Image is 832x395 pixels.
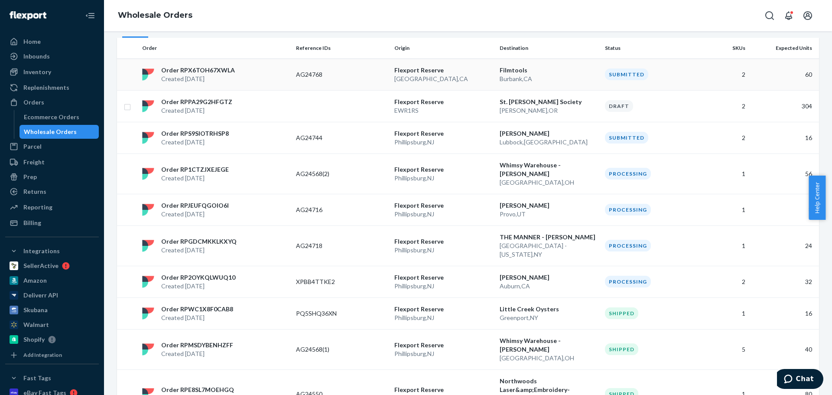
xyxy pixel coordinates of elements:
button: Open notifications [780,7,797,24]
p: Created [DATE] [161,210,229,219]
p: Created [DATE] [161,246,237,255]
th: Expected Units [749,38,819,59]
div: Prep [23,173,37,181]
th: Reference IDs [292,38,391,59]
p: Burbank , CA [500,75,598,83]
img: flexport logo [142,69,154,81]
div: Fast Tags [23,374,51,382]
div: Draft [605,100,633,112]
td: 1 [700,225,749,266]
p: [PERSON_NAME] , OR [500,106,598,115]
p: Flexport Reserve [394,165,493,174]
div: Inbounds [23,52,50,61]
div: Shopify [23,335,45,344]
th: Order [139,38,292,59]
p: Lubbock , [GEOGRAPHIC_DATA] [500,138,598,147]
p: AG24716 [296,206,365,214]
p: Order RPJEUFQGOIO6I [161,201,229,210]
p: Order RPE8SL7MOEHGQ [161,385,234,394]
p: Order RPX6TOH67XWLA [161,66,235,75]
a: Amazon [5,274,99,287]
p: Whimsy Warehouse - [PERSON_NAME] [500,161,598,178]
td: 5 [700,329,749,369]
div: Returns [23,187,46,196]
p: St. [PERSON_NAME] Society [500,98,598,106]
p: Order RP2OYKQLWUQ10 [161,273,235,282]
p: Flexport Reserve [394,237,493,246]
div: Integrations [23,247,60,255]
p: Phillipsburg , NJ [394,138,493,147]
img: flexport logo [142,132,154,144]
div: Skubana [23,306,48,314]
td: 60 [749,59,819,90]
p: Phillipsburg , NJ [394,349,493,358]
div: Shipped [605,343,638,355]
p: Auburn , CA [500,282,598,291]
p: Created [DATE] [161,282,235,291]
img: flexport logo [142,343,154,356]
div: SellerActive [23,261,58,270]
p: Order RPS9SIOTRHSP8 [161,129,229,138]
p: AG24568(1) [296,345,365,354]
p: Order RP1CTZJXEJEGE [161,165,229,174]
p: AG24768 [296,70,365,79]
td: 2 [700,90,749,122]
th: Status [601,38,700,59]
button: Integrations [5,244,99,258]
p: [GEOGRAPHIC_DATA] , CA [394,75,493,83]
div: Shipped [605,307,638,319]
a: Billing [5,216,99,230]
p: Flexport Reserve [394,98,493,106]
p: Flexport Reserve [394,341,493,349]
p: Phillipsburg , NJ [394,210,493,219]
div: Wholesale Orders [24,127,77,136]
p: Little Creek Oysters [500,305,598,313]
p: [PERSON_NAME] [500,201,598,210]
td: 24 [749,225,819,266]
div: Submitted [605,69,648,80]
img: flexport logo [142,204,154,216]
td: 1 [700,194,749,225]
button: Help Center [809,176,825,220]
p: Order RPGDCMKKLKXYQ [161,237,237,246]
a: Inbounds [5,49,99,63]
p: Phillipsburg , NJ [394,246,493,255]
img: flexport logo [142,276,154,288]
a: Add Integration [5,350,99,360]
img: flexport logo [142,307,154,320]
p: [GEOGRAPHIC_DATA] , OH [500,354,598,362]
p: Phillipsburg , NJ [394,174,493,183]
a: Inventory [5,65,99,79]
p: Order RPWC1X8F0CAB8 [161,305,233,313]
p: [PERSON_NAME] [500,129,598,138]
p: Flexport Reserve [394,305,493,313]
iframe: Opens a widget where you can chat to one of our agents [777,369,823,391]
td: 1 [700,153,749,194]
a: Ecommerce Orders [19,110,99,124]
p: Created [DATE] [161,138,229,147]
div: Billing [23,219,41,227]
p: AG24718 [296,242,365,250]
a: Skubana [5,303,99,317]
p: [PERSON_NAME] [500,273,598,282]
td: 16 [749,122,819,153]
td: 56 [749,153,819,194]
div: Deliverr API [23,291,58,300]
p: [GEOGRAPHIC_DATA] , OH [500,178,598,187]
p: Order RPPA29G2HFGTZ [161,98,232,106]
p: Greenport , NY [500,313,598,322]
p: Created [DATE] [161,349,233,358]
p: XPBB4TTKE2 [296,277,365,286]
td: 1 [700,297,749,329]
a: Returns [5,185,99,199]
div: Submitted [605,132,648,144]
td: 8 [749,194,819,225]
p: PQ5SHQ36XN [296,309,365,318]
p: Created [DATE] [161,174,229,183]
td: 2 [700,122,749,153]
td: 40 [749,329,819,369]
button: Open Search Box [761,7,778,24]
img: flexport logo [142,240,154,252]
